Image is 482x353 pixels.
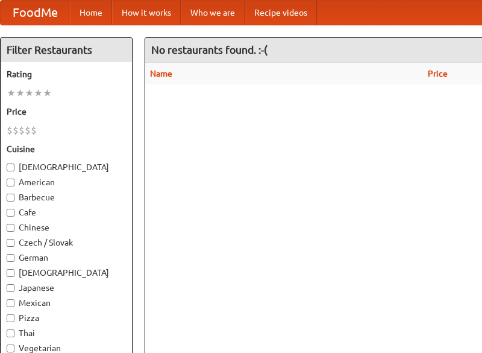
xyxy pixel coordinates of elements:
li: $ [25,124,31,137]
label: Japanese [7,282,126,294]
label: Thai [7,327,126,339]
label: Czech / Slovak [7,237,126,249]
a: Home [70,1,112,25]
li: ★ [43,86,52,100]
li: ★ [25,86,34,100]
h4: Filter Restaurants [1,38,132,62]
input: Barbecue [7,194,14,202]
a: FoodMe [1,1,70,25]
input: American [7,179,14,186]
a: Name [150,69,172,78]
li: ★ [16,86,25,100]
a: How it works [112,1,181,25]
label: German [7,252,126,264]
label: American [7,176,126,188]
input: Mexican [7,299,14,307]
input: [DEMOGRAPHIC_DATA] [7,164,14,171]
input: Japanese [7,284,14,292]
input: Cafe [7,209,14,217]
input: Pizza [7,314,14,322]
input: Vegetarian [7,345,14,352]
li: $ [19,124,25,137]
li: ★ [34,86,43,100]
input: German [7,254,14,262]
label: Barbecue [7,191,126,203]
label: Chinese [7,221,126,234]
label: Pizza [7,312,126,324]
li: $ [7,124,13,137]
input: Chinese [7,224,14,232]
input: Czech / Slovak [7,239,14,247]
label: [DEMOGRAPHIC_DATA] [7,267,126,279]
li: $ [31,124,37,137]
h5: Price [7,106,126,118]
input: [DEMOGRAPHIC_DATA] [7,269,14,277]
a: Who we are [181,1,245,25]
input: Thai [7,329,14,337]
li: $ [13,124,19,137]
ng-pluralize: No restaurants found. :-( [151,44,268,56]
a: Price [428,69,448,78]
label: Cafe [7,206,126,218]
h5: Cuisine [7,143,126,155]
h5: Rating [7,68,126,80]
label: [DEMOGRAPHIC_DATA] [7,161,126,173]
li: ★ [7,86,16,100]
label: Mexican [7,297,126,309]
a: Recipe videos [245,1,317,25]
